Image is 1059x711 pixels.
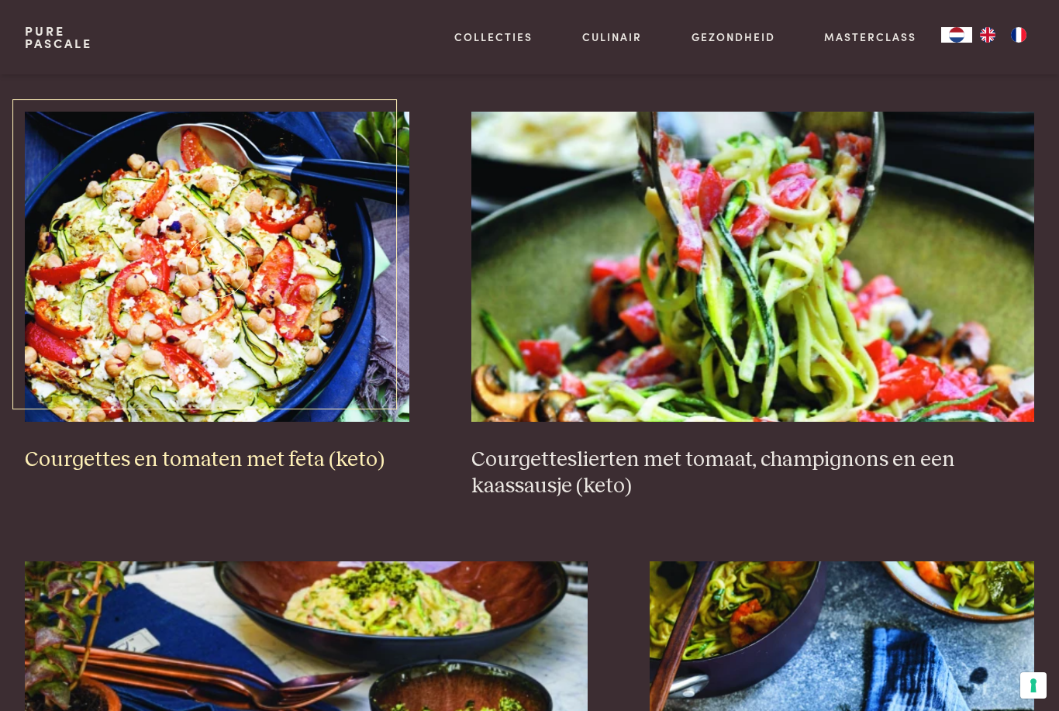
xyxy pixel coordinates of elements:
[824,29,916,45] a: Masterclass
[471,112,1034,422] img: Courgetteslierten met tomaat, champignons en een kaassausje (keto)
[941,27,972,43] div: Language
[25,25,92,50] a: PurePascale
[941,27,972,43] a: NL
[25,112,409,473] a: Courgettes en tomaten met feta (keto) Courgettes en tomaten met feta (keto)
[972,27,1003,43] a: EN
[25,112,409,422] img: Courgettes en tomaten met feta (keto)
[972,27,1034,43] ul: Language list
[25,447,409,474] h3: Courgettes en tomaten met feta (keto)
[471,112,1034,500] a: Courgetteslierten met tomaat, champignons en een kaassausje (keto) Courgetteslierten met tomaat, ...
[582,29,642,45] a: Culinair
[1003,27,1034,43] a: FR
[692,29,775,45] a: Gezondheid
[1020,672,1047,699] button: Uw voorkeuren voor toestemming voor trackingtechnologieën
[454,29,533,45] a: Collecties
[471,447,1034,500] h3: Courgetteslierten met tomaat, champignons en een kaassausje (keto)
[941,27,1034,43] aside: Language selected: Nederlands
